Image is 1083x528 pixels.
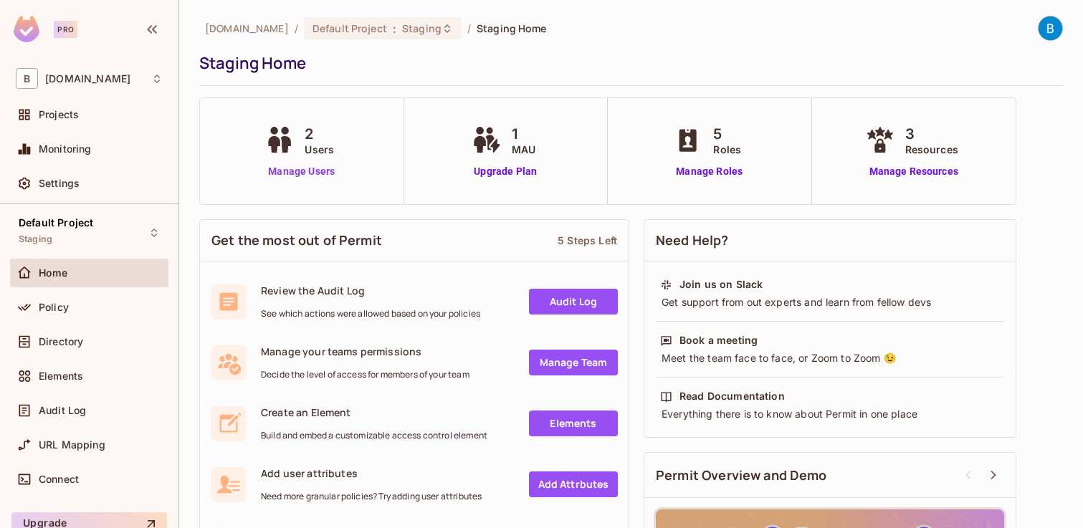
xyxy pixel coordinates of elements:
span: Users [305,142,334,157]
li: / [295,21,298,35]
span: Connect [39,474,79,485]
a: Manage Users [262,164,341,179]
div: Get support from out experts and learn from fellow devs [660,295,1000,309]
span: Projects [39,109,79,120]
a: Elements [529,411,618,436]
span: 1 [512,123,535,145]
span: Staging Home [477,21,547,35]
a: Manage Team [529,350,618,375]
a: Add Attrbutes [529,471,618,497]
span: Elements [39,370,83,382]
div: Meet the team face to face, or Zoom to Zoom 😉 [660,351,1000,365]
span: Audit Log [39,405,86,416]
img: SReyMgAAAABJRU5ErkJggg== [14,16,39,42]
span: : [392,23,397,34]
span: Create an Element [261,405,487,419]
span: Get the most out of Permit [211,231,382,249]
span: Manage your teams permissions [261,345,469,358]
span: Build and embed a customizable access control element [261,430,487,441]
span: 2 [305,123,334,145]
span: Monitoring [39,143,92,155]
span: Settings [39,178,80,189]
div: Book a meeting [679,333,758,347]
div: Read Documentation [679,389,785,403]
span: URL Mapping [39,439,105,451]
span: Directory [39,336,83,347]
span: See which actions were allowed based on your policies [261,308,480,320]
img: Bradley Herrup [1039,16,1062,40]
span: Need more granular policies? Try adding user attributes [261,491,482,502]
div: 5 Steps Left [558,234,617,247]
a: Manage Resources [862,164,965,179]
div: Staging Home [199,52,1056,74]
span: Staging [402,21,442,35]
div: Join us on Slack [679,277,763,292]
span: Review the Audit Log [261,284,480,297]
div: Everything there is to know about Permit in one place [660,407,1000,421]
span: Resources [905,142,958,157]
span: Decide the level of access for members of your team [261,369,469,380]
span: Roles [713,142,741,157]
a: Audit Log [529,289,618,315]
span: Staging [19,234,52,245]
span: Default Project [19,217,93,229]
span: Permit Overview and Demo [656,466,827,484]
span: Default Project [313,21,387,35]
span: 5 [713,123,741,145]
li: / [467,21,471,35]
div: Pro [54,21,77,38]
span: Workspace: buckstop.com [45,73,130,85]
span: Policy [39,302,69,313]
a: Upgrade Plan [469,164,543,179]
span: 3 [905,123,958,145]
span: Need Help? [656,231,729,249]
span: the active workspace [205,21,289,35]
span: MAU [512,142,535,157]
a: Manage Roles [670,164,748,179]
span: Home [39,267,68,279]
span: B [16,68,38,89]
span: Add user attributes [261,466,482,480]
